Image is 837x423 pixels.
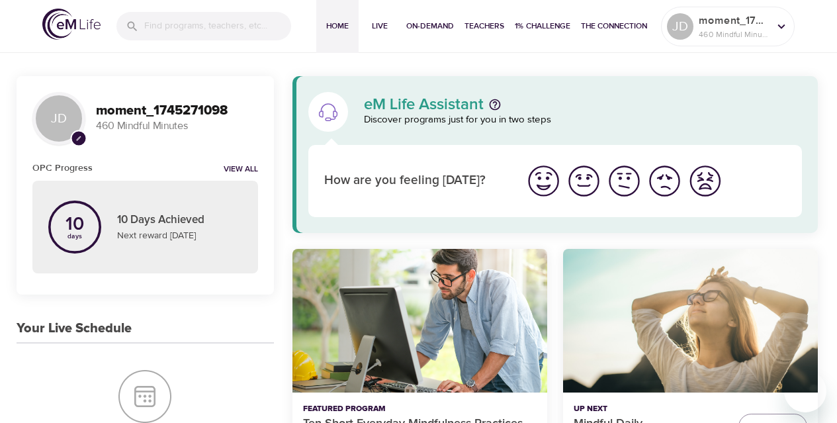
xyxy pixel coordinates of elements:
button: I'm feeling great [523,161,564,201]
p: Discover programs just for you in two steps [364,113,803,128]
p: moment_1745271098 [699,13,769,28]
button: Ten Short Everyday Mindfulness Practices [292,249,547,393]
button: I'm feeling worst [685,161,725,201]
p: 460 Mindful Minutes [96,118,258,134]
p: Featured Program [303,403,537,415]
a: View all notifications [224,164,258,175]
img: eM Life Assistant [318,101,339,122]
h3: Your Live Schedule [17,321,132,336]
span: On-Demand [406,19,454,33]
img: great [525,163,562,199]
p: days [66,234,84,239]
div: JD [32,92,85,145]
button: I'm feeling ok [604,161,644,201]
span: Home [322,19,353,33]
img: bad [646,163,683,199]
p: 10 [66,215,84,234]
p: eM Life Assistant [364,97,484,113]
iframe: Button to launch messaging window [784,370,826,412]
p: Next reward [DATE] [117,229,242,243]
h3: moment_1745271098 [96,103,258,118]
span: 1% Challenge [515,19,570,33]
span: Teachers [464,19,504,33]
p: 10 Days Achieved [117,212,242,229]
p: 460 Mindful Minutes [699,28,769,40]
p: How are you feeling [DATE]? [324,171,507,191]
span: The Connection [581,19,647,33]
div: JD [667,13,693,40]
p: Up Next [574,403,728,415]
button: I'm feeling good [564,161,604,201]
img: logo [42,9,101,40]
img: worst [687,163,723,199]
h6: OPC Progress [32,161,93,175]
img: ok [606,163,642,199]
button: I'm feeling bad [644,161,685,201]
img: Your Live Schedule [118,370,171,423]
button: Mindful Daily [563,249,818,393]
span: Live [364,19,396,33]
img: good [566,163,602,199]
input: Find programs, teachers, etc... [144,12,291,40]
